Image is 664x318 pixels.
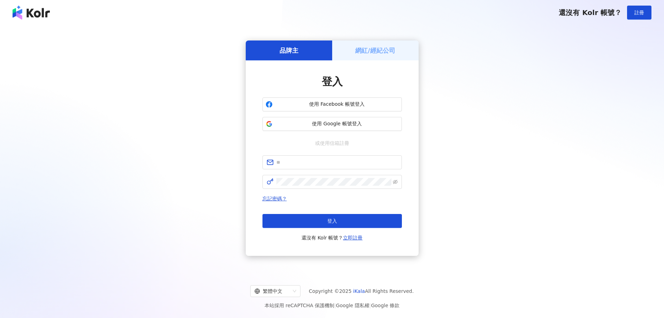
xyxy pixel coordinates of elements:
[371,303,399,308] a: Google 條款
[265,301,399,310] span: 本站採用 reCAPTCHA 保護機制
[310,139,354,147] span: 或使用信箱註冊
[275,120,399,127] span: 使用 Google 帳號登入
[353,288,365,294] a: iKala
[262,196,287,201] a: 忘記密碼？
[343,235,362,241] a: 立即註冊
[262,97,402,111] button: 使用 Facebook 帳號登入
[322,75,343,88] span: 登入
[369,303,371,308] span: |
[634,10,644,15] span: 註冊
[309,287,414,295] span: Copyright © 2025 All Rights Reserved.
[334,303,336,308] span: |
[336,303,369,308] a: Google 隱私權
[262,214,402,228] button: 登入
[302,234,363,242] span: 還沒有 Kolr 帳號？
[627,6,651,20] button: 註冊
[355,46,395,55] h5: 網紅/經紀公司
[327,218,337,224] span: 登入
[13,6,50,20] img: logo
[280,46,298,55] h5: 品牌主
[559,8,621,17] span: 還沒有 Kolr 帳號？
[393,179,398,184] span: eye-invisible
[262,117,402,131] button: 使用 Google 帳號登入
[254,286,290,297] div: 繁體中文
[275,101,399,108] span: 使用 Facebook 帳號登入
